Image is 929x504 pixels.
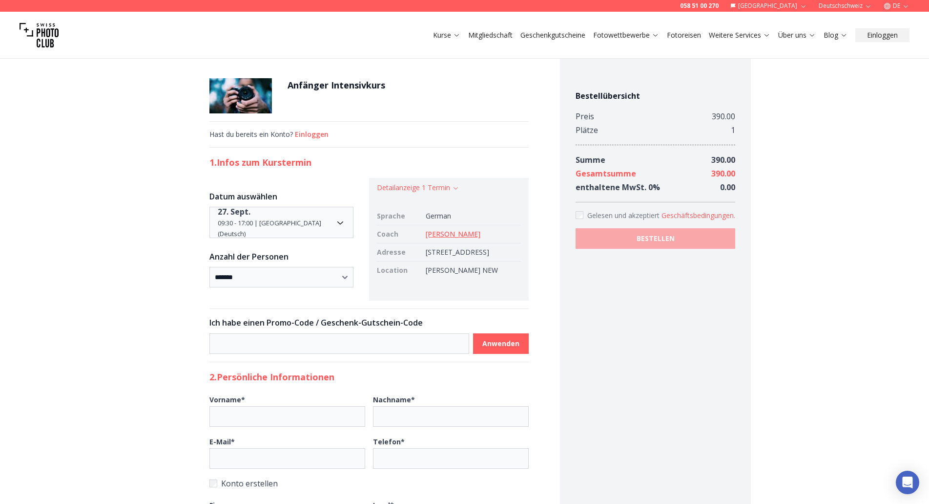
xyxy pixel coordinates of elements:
[663,28,705,42] button: Fotoreisen
[377,183,459,193] button: Detailanzeige 1 Termin
[576,90,735,102] h4: Bestellübersicht
[587,211,661,220] span: Gelesen und akzeptiert
[709,30,770,40] a: Weitere Services
[820,28,851,42] button: Blog
[720,182,735,193] span: 0.00
[209,155,529,169] h2: 1. Infos zum Kurstermin
[482,339,519,349] b: Anwenden
[209,207,353,238] button: Date
[209,437,235,446] b: E-Mail *
[209,191,353,202] h3: Datum auswählen
[426,229,480,239] a: [PERSON_NAME]
[377,225,422,243] td: Coach
[373,437,405,446] b: Telefon *
[667,30,701,40] a: Fotoreisen
[576,123,598,137] div: Plätze
[576,110,594,123] div: Preis
[680,2,719,10] a: 058 51 00 270
[637,234,675,243] b: BESTELLEN
[576,153,605,167] div: Summe
[373,395,415,404] b: Nachname *
[288,78,385,92] h1: Anfänger Intensivkurs
[209,251,353,263] h3: Anzahl der Personen
[705,28,774,42] button: Weitere Services
[377,243,422,262] td: Adresse
[422,207,521,225] td: German
[589,28,663,42] button: Fotowettbewerbe
[373,448,529,469] input: Telefon*
[778,30,816,40] a: Über uns
[429,28,464,42] button: Kurse
[516,28,589,42] button: Geschenkgutscheine
[377,262,422,280] td: Location
[468,30,513,40] a: Mitgliedschaft
[712,110,735,123] div: 390.00
[422,262,521,280] td: [PERSON_NAME] NEW
[473,333,529,354] button: Anwenden
[209,406,365,427] input: Vorname*
[209,78,272,113] img: Anfänger Intensivkurs
[209,395,245,404] b: Vorname *
[209,317,529,329] h3: Ich habe einen Promo-Code / Geschenk-Gutschein-Code
[464,28,516,42] button: Mitgliedschaft
[855,28,909,42] button: Einloggen
[377,207,422,225] td: Sprache
[711,154,735,165] span: 390.00
[593,30,659,40] a: Fotowettbewerbe
[731,123,735,137] div: 1
[209,130,529,139] div: Hast du bereits ein Konto?
[209,448,365,469] input: E-Mail*
[20,16,59,55] img: Swiss photo club
[520,30,585,40] a: Geschenkgutscheine
[711,168,735,179] span: 390.00
[774,28,820,42] button: Über uns
[576,211,583,219] input: Accept terms
[209,480,217,487] input: Konto erstellen
[433,30,460,40] a: Kurse
[824,30,847,40] a: Blog
[373,406,529,427] input: Nachname*
[576,167,636,180] div: Gesamtsumme
[576,180,660,194] div: enthaltene MwSt. 0 %
[295,130,329,139] button: Einloggen
[896,471,919,494] div: Open Intercom Messenger
[422,243,521,262] td: [STREET_ADDRESS]
[209,477,529,490] label: Konto erstellen
[661,211,735,220] button: Accept termsGelesen und akzeptiert
[576,228,735,249] button: BESTELLEN
[209,370,529,384] h2: 2. Persönliche Informationen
